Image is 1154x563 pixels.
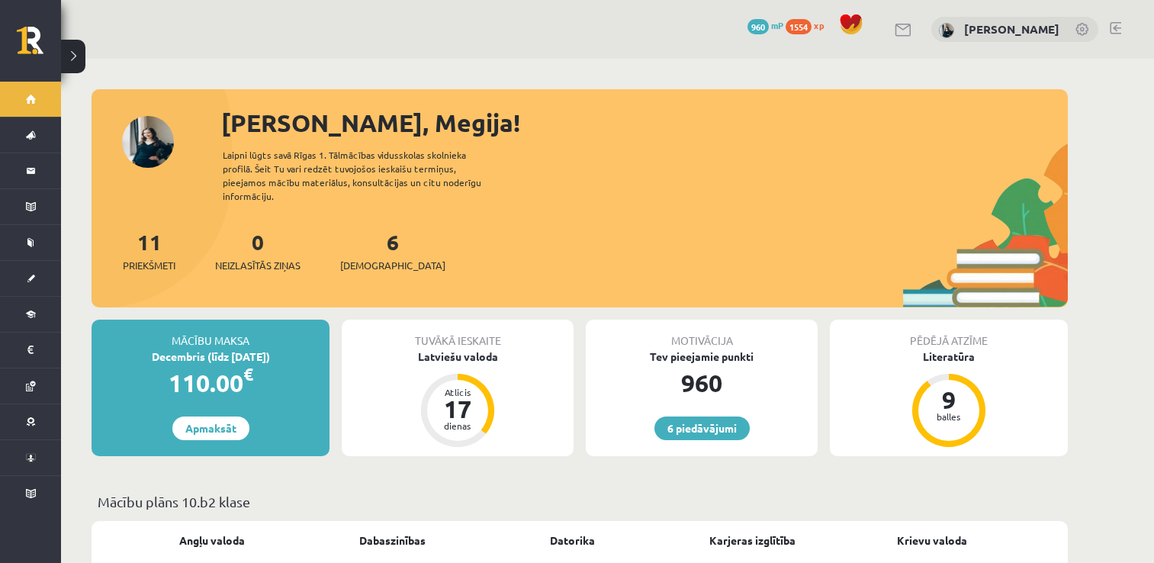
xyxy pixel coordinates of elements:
[435,388,481,397] div: Atlicis
[243,363,253,385] span: €
[586,365,818,401] div: 960
[654,417,750,440] a: 6 piedāvājumi
[221,105,1068,141] div: [PERSON_NAME], Megija!
[342,349,574,449] a: Latviešu valoda Atlicis 17 dienas
[926,412,972,421] div: balles
[709,532,796,549] a: Karjeras izglītība
[342,349,574,365] div: Latviešu valoda
[179,532,245,549] a: Angļu valoda
[342,320,574,349] div: Tuvākā ieskaite
[435,421,481,430] div: dienas
[897,532,967,549] a: Krievu valoda
[786,19,831,31] a: 1554 xp
[830,320,1068,349] div: Pēdējā atzīme
[747,19,769,34] span: 960
[926,388,972,412] div: 9
[172,417,249,440] a: Apmaksāt
[98,491,1062,512] p: Mācību plāns 10.b2 klase
[435,397,481,421] div: 17
[786,19,812,34] span: 1554
[586,320,818,349] div: Motivācija
[550,532,595,549] a: Datorika
[215,228,301,273] a: 0Neizlasītās ziņas
[964,21,1059,37] a: [PERSON_NAME]
[830,349,1068,449] a: Literatūra 9 balles
[92,320,329,349] div: Mācību maksa
[814,19,824,31] span: xp
[939,23,954,38] img: Megija Simsone
[359,532,426,549] a: Dabaszinības
[340,258,445,273] span: [DEMOGRAPHIC_DATA]
[586,349,818,365] div: Tev pieejamie punkti
[215,258,301,273] span: Neizlasītās ziņas
[830,349,1068,365] div: Literatūra
[123,258,175,273] span: Priekšmeti
[771,19,783,31] span: mP
[92,365,329,401] div: 110.00
[223,148,508,203] div: Laipni lūgts savā Rīgas 1. Tālmācības vidusskolas skolnieka profilā. Šeit Tu vari redzēt tuvojošo...
[123,228,175,273] a: 11Priekšmeti
[17,27,61,65] a: Rīgas 1. Tālmācības vidusskola
[92,349,329,365] div: Decembris (līdz [DATE])
[340,228,445,273] a: 6[DEMOGRAPHIC_DATA]
[747,19,783,31] a: 960 mP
